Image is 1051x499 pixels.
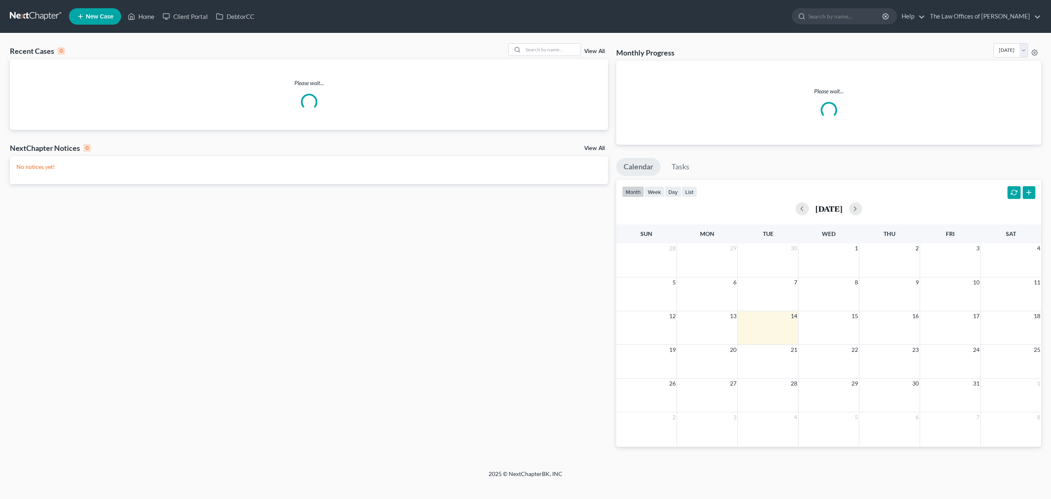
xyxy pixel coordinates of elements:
[1036,243,1041,253] span: 4
[640,230,652,237] span: Sun
[16,163,601,171] p: No notices yet!
[972,379,980,388] span: 31
[790,379,798,388] span: 28
[672,412,677,422] span: 2
[972,277,980,287] span: 10
[729,379,737,388] span: 27
[212,9,258,24] a: DebtorCC
[911,345,920,355] span: 23
[729,345,737,355] span: 20
[975,243,980,253] span: 3
[291,470,760,485] div: 2025 © NextChapterBK, INC
[793,277,798,287] span: 7
[808,9,883,24] input: Search by name...
[1033,277,1041,287] span: 11
[972,311,980,321] span: 17
[668,311,677,321] span: 12
[10,46,65,56] div: Recent Cases
[668,379,677,388] span: 26
[946,230,955,237] span: Fri
[86,14,113,20] span: New Case
[815,204,842,213] h2: [DATE]
[854,277,859,287] span: 8
[83,144,91,152] div: 0
[623,87,1035,95] p: Please wait...
[584,146,605,151] a: View All
[851,345,859,355] span: 22
[10,143,91,153] div: NextChapter Notices
[972,345,980,355] span: 24
[790,243,798,253] span: 30
[1036,379,1041,388] span: 1
[672,277,677,287] span: 5
[616,158,661,176] a: Calendar
[700,230,714,237] span: Mon
[851,379,859,388] span: 29
[763,230,773,237] span: Tue
[668,345,677,355] span: 19
[616,48,675,58] h3: Monthly Progress
[644,186,665,197] button: week
[897,9,925,24] a: Help
[57,47,65,55] div: 0
[664,158,697,176] a: Tasks
[793,412,798,422] span: 4
[854,243,859,253] span: 1
[854,412,859,422] span: 5
[729,311,737,321] span: 13
[523,44,581,55] input: Search by name...
[732,277,737,287] span: 6
[668,243,677,253] span: 28
[926,9,1041,24] a: The Law Offices of [PERSON_NAME]
[158,9,212,24] a: Client Portal
[911,311,920,321] span: 16
[1006,230,1016,237] span: Sat
[1033,345,1041,355] span: 25
[1036,412,1041,422] span: 8
[915,277,920,287] span: 9
[911,379,920,388] span: 30
[790,311,798,321] span: 14
[1033,311,1041,321] span: 18
[732,412,737,422] span: 3
[883,230,895,237] span: Thu
[665,186,682,197] button: day
[851,311,859,321] span: 15
[790,345,798,355] span: 21
[124,9,158,24] a: Home
[584,49,605,54] a: View All
[682,186,697,197] button: list
[622,186,644,197] button: month
[915,412,920,422] span: 6
[975,412,980,422] span: 7
[915,243,920,253] span: 2
[822,230,835,237] span: Wed
[10,79,608,87] p: Please wait...
[729,243,737,253] span: 29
